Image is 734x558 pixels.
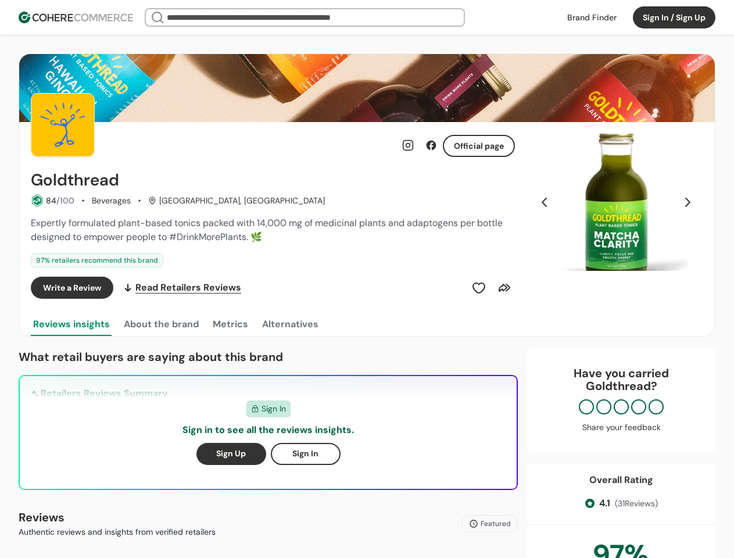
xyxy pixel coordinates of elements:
img: Cohere Logo [19,12,133,23]
span: Read Retailers Reviews [135,281,241,295]
p: What retail buyers are saying about this brand [19,348,518,366]
button: Reviews insights [31,313,112,336]
span: /100 [56,195,74,206]
div: Carousel [529,134,703,271]
div: Have you carried [539,367,704,392]
img: Brand Photo [31,93,95,157]
button: Alternatives [260,313,321,336]
div: Beverages [92,195,131,207]
div: Overall Rating [589,473,653,487]
button: Write a Review [31,277,113,299]
b: Reviews [19,510,65,525]
button: About the brand [121,313,201,336]
button: Metrics [210,313,250,336]
p: Authentic reviews and insights from verified retailers [19,526,216,538]
button: Official page [443,135,515,157]
button: Previous Slide [535,192,554,212]
a: Read Retailers Reviews [123,277,241,299]
img: Slide 0 [529,134,703,271]
div: Share your feedback [539,421,704,434]
span: ( 31 Reviews) [615,498,658,510]
button: Sign In / Sign Up [633,6,715,28]
p: Goldthread ? [539,380,704,392]
span: Sign In [262,403,286,415]
span: Expertly formulated plant-based tonics packed with 14,000 mg of medicinal plants and adaptogens p... [31,217,503,243]
button: Sign In [271,443,341,465]
button: Next Slide [678,192,697,212]
button: Sign Up [196,443,266,465]
p: Sign in to see all the reviews insights. [182,423,354,437]
h2: Goldthread [31,171,119,189]
div: [GEOGRAPHIC_DATA], [GEOGRAPHIC_DATA] [148,195,325,207]
div: Slide 1 [529,134,703,271]
span: 4.1 [599,496,610,510]
div: 97 % retailers recommend this brand [31,253,163,267]
span: 84 [46,195,56,206]
img: Brand cover image [19,54,715,122]
span: Featured [481,518,511,529]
